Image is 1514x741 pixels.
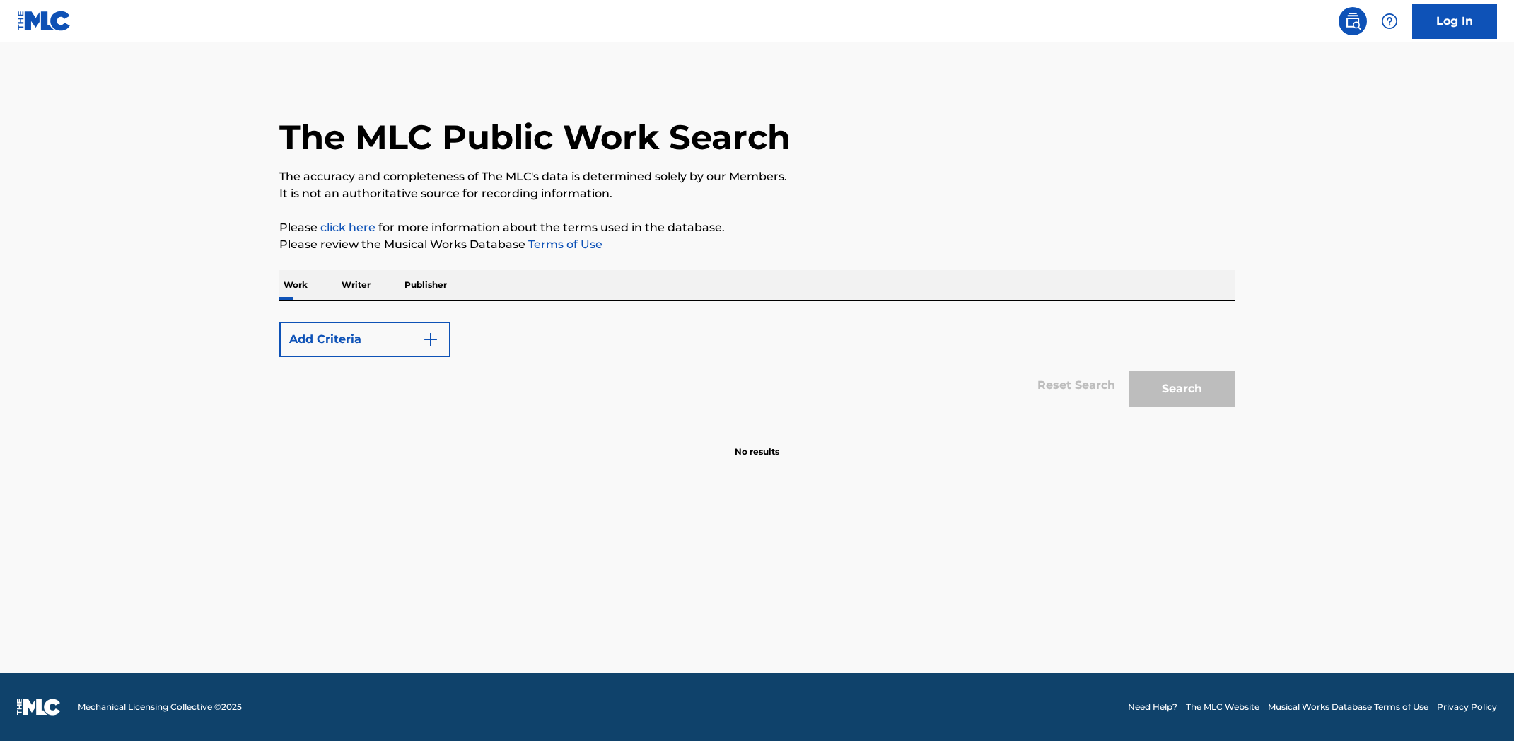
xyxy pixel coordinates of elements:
form: Search Form [279,315,1235,414]
p: It is not an authoritative source for recording information. [279,185,1235,202]
a: Public Search [1339,7,1367,35]
p: Publisher [400,270,451,300]
p: The accuracy and completeness of The MLC's data is determined solely by our Members. [279,168,1235,185]
p: Please for more information about the terms used in the database. [279,219,1235,236]
a: Musical Works Database Terms of Use [1268,701,1428,713]
p: Work [279,270,312,300]
h1: The MLC Public Work Search [279,116,791,158]
a: click here [320,221,375,234]
a: Need Help? [1128,701,1177,713]
p: No results [735,428,779,458]
a: Privacy Policy [1437,701,1497,713]
span: Mechanical Licensing Collective © 2025 [78,701,242,713]
a: Log In [1412,4,1497,39]
img: search [1344,13,1361,30]
p: Please review the Musical Works Database [279,236,1235,253]
a: Terms of Use [525,238,602,251]
a: The MLC Website [1186,701,1259,713]
img: logo [17,699,61,716]
img: help [1381,13,1398,30]
button: Add Criteria [279,322,450,357]
div: Help [1375,7,1404,35]
img: MLC Logo [17,11,71,31]
p: Writer [337,270,375,300]
img: 9d2ae6d4665cec9f34b9.svg [422,331,439,348]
